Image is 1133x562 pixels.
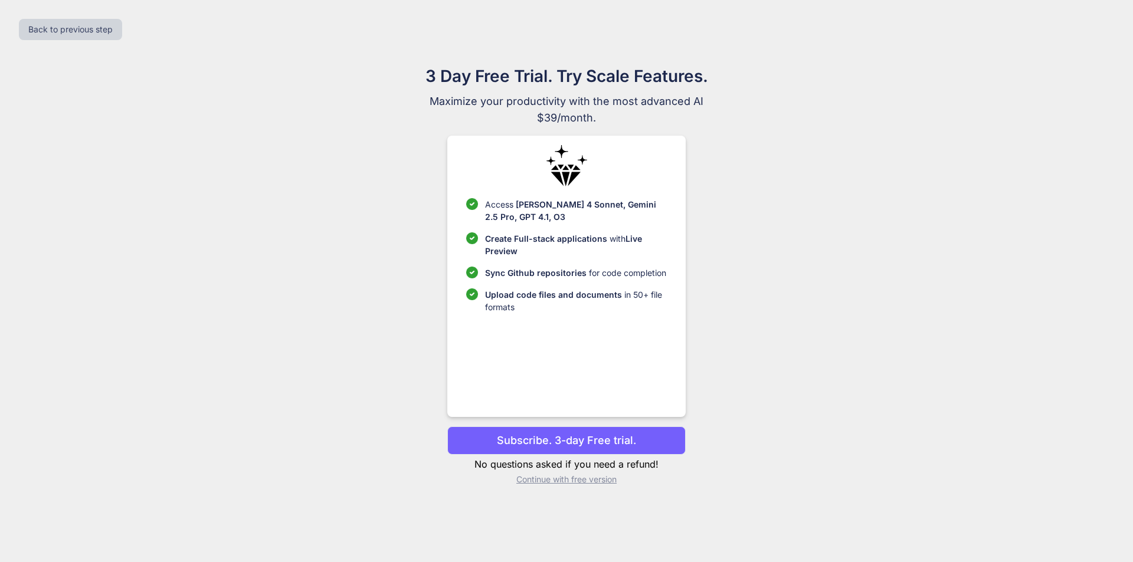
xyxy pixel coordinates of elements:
p: in 50+ file formats [485,288,666,313]
span: Create Full-stack applications [485,234,610,244]
img: checklist [466,288,478,300]
h1: 3 Day Free Trial. Try Scale Features. [368,64,765,88]
p: No questions asked if you need a refund! [447,457,685,471]
p: with [485,232,666,257]
button: Subscribe. 3-day Free trial. [447,426,685,455]
img: checklist [466,198,478,210]
span: [PERSON_NAME] 4 Sonnet, Gemini 2.5 Pro, GPT 4.1, O3 [485,199,656,222]
img: checklist [466,232,478,244]
span: Sync Github repositories [485,268,587,278]
p: Access [485,198,666,223]
span: $39/month. [368,110,765,126]
span: Upload code files and documents [485,290,622,300]
span: Maximize your productivity with the most advanced AI [368,93,765,110]
img: checklist [466,267,478,278]
p: Subscribe. 3-day Free trial. [497,432,636,448]
p: for code completion [485,267,666,279]
p: Continue with free version [447,474,685,485]
button: Back to previous step [19,19,122,40]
